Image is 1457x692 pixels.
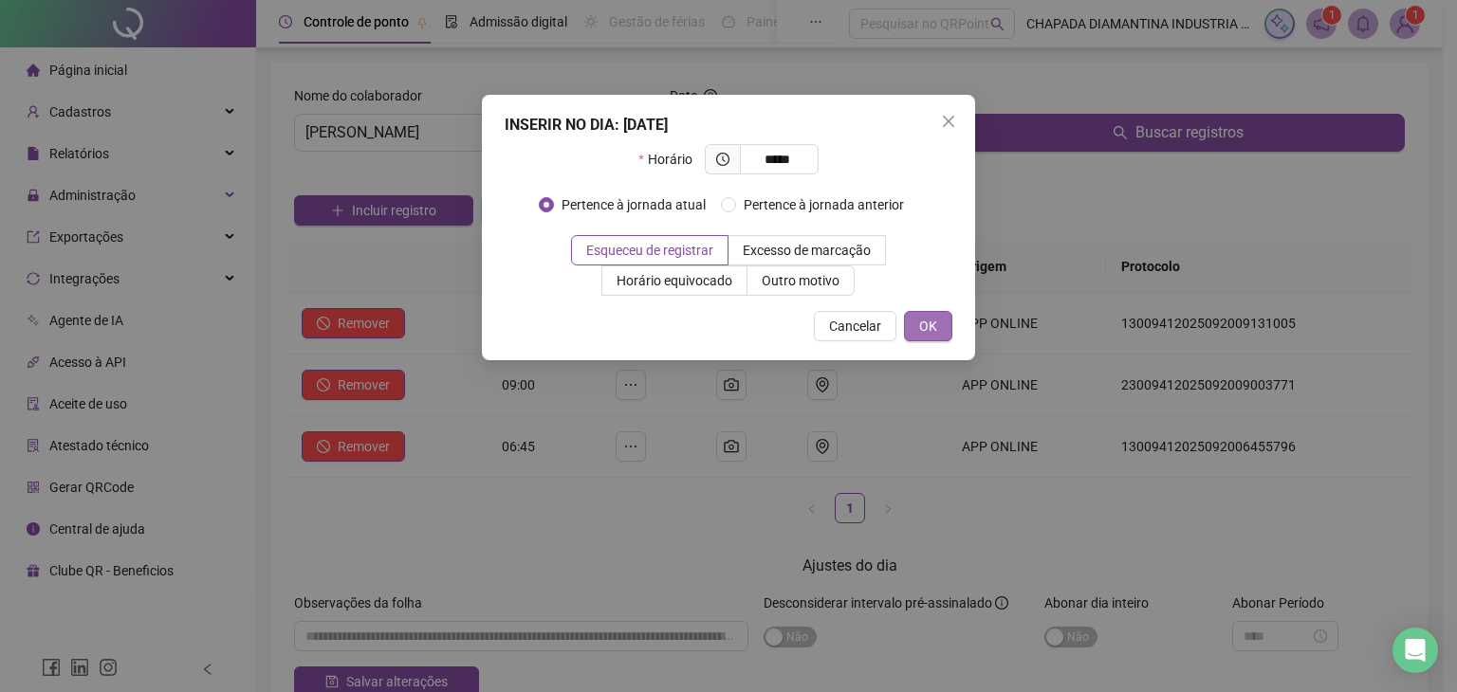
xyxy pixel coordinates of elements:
[736,194,912,215] span: Pertence à jornada anterior
[638,144,704,174] label: Horário
[586,243,713,258] span: Esqueceu de registrar
[743,243,871,258] span: Excesso de marcação
[814,311,896,341] button: Cancelar
[762,273,839,288] span: Outro motivo
[505,114,952,137] div: INSERIR NO DIA : [DATE]
[716,153,729,166] span: clock-circle
[829,316,881,337] span: Cancelar
[904,311,952,341] button: OK
[1392,628,1438,673] div: Open Intercom Messenger
[617,273,732,288] span: Horário equivocado
[941,114,956,129] span: close
[919,316,937,337] span: OK
[933,106,964,137] button: Close
[554,194,713,215] span: Pertence à jornada atual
